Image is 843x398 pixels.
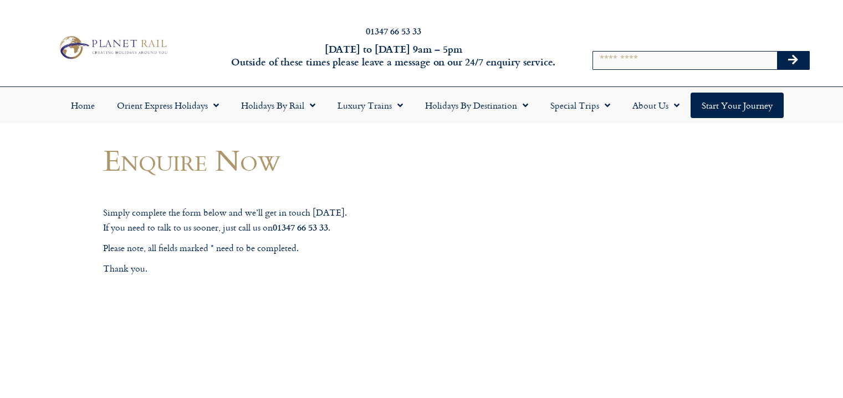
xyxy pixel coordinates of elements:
a: Luxury Trains [326,93,414,118]
a: Home [60,93,106,118]
a: Start your Journey [691,93,784,118]
img: Planet Rail Train Holidays Logo [55,33,170,62]
button: Search [777,52,809,69]
a: Holidays by Rail [230,93,326,118]
a: 01347 66 53 33 [366,24,421,37]
a: Special Trips [539,93,621,118]
h6: [DATE] to [DATE] 9am – 5pm Outside of these times please leave a message on our 24/7 enquiry serv... [228,43,559,69]
a: About Us [621,93,691,118]
strong: 01347 66 53 33 [273,221,328,233]
nav: Menu [6,93,837,118]
p: Thank you. [103,262,519,276]
a: Holidays by Destination [414,93,539,118]
h1: Enquire Now [103,144,519,176]
p: Simply complete the form below and we’ll get in touch [DATE]. If you need to talk to us sooner, j... [103,206,519,234]
p: Please note, all fields marked * need to be completed. [103,241,519,256]
a: Orient Express Holidays [106,93,230,118]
